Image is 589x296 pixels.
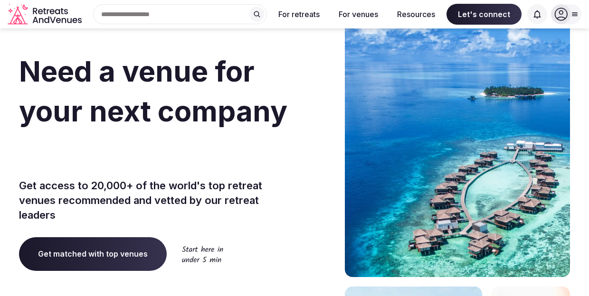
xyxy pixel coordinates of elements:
[271,4,327,25] button: For retreats
[446,4,522,25] span: Let's connect
[19,237,167,270] a: Get matched with top venues
[19,54,287,128] span: Need a venue for your next company
[19,178,291,222] p: Get access to 20,000+ of the world's top retreat venues recommended and vetted by our retreat lea...
[331,4,386,25] button: For venues
[389,4,443,25] button: Resources
[182,246,223,262] img: Start here in under 5 min
[8,4,84,25] a: Visit the homepage
[8,4,84,25] svg: Retreats and Venues company logo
